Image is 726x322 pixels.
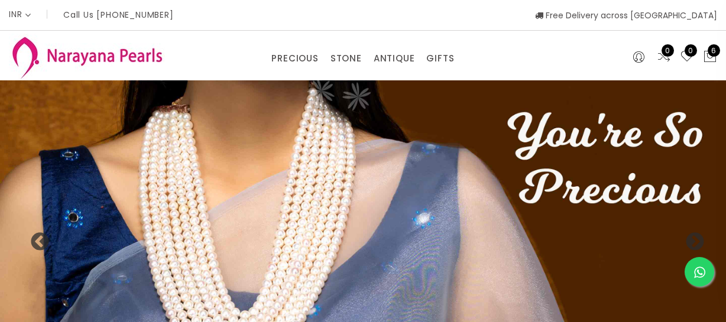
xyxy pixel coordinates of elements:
a: ANTIQUE [374,50,415,67]
button: 6 [703,50,717,65]
a: 0 [680,50,694,65]
button: Next [685,232,696,244]
a: PRECIOUS [271,50,318,67]
a: GIFTS [426,50,454,67]
p: Call Us [PHONE_NUMBER] [63,11,174,19]
button: Previous [30,232,41,244]
span: 0 [685,44,697,57]
a: 0 [657,50,671,65]
span: 0 [662,44,674,57]
span: Free Delivery across [GEOGRAPHIC_DATA] [535,9,717,21]
span: 6 [708,44,720,57]
a: STONE [330,50,362,67]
